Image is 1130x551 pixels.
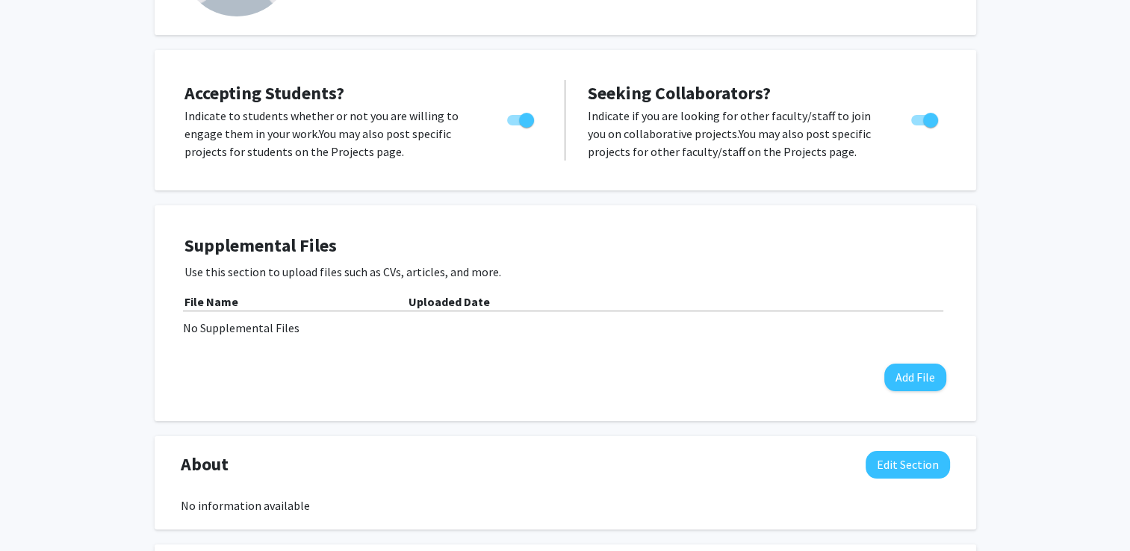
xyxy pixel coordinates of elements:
div: Toggle [501,107,542,129]
b: File Name [184,294,238,309]
p: Indicate if you are looking for other faculty/staff to join you on collaborative projects. You ma... [588,107,883,161]
h4: Supplemental Files [184,235,946,257]
button: Edit About [866,451,950,479]
b: Uploaded Date [409,294,490,309]
iframe: Chat [11,484,63,540]
p: Use this section to upload files such as CVs, articles, and more. [184,263,946,281]
div: Toggle [905,107,946,129]
span: About [181,451,229,478]
div: No Supplemental Files [183,319,948,337]
span: Seeking Collaborators? [588,81,771,105]
span: Accepting Students? [184,81,344,105]
button: Add File [884,364,946,391]
p: Indicate to students whether or not you are willing to engage them in your work. You may also pos... [184,107,479,161]
div: No information available [181,496,950,514]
